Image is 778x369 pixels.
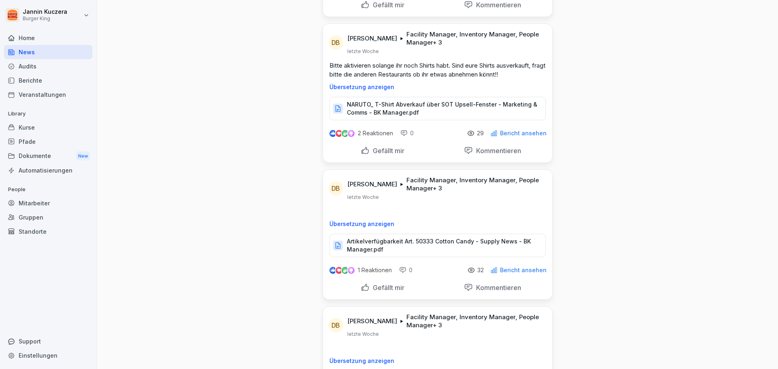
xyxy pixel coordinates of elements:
[500,267,547,273] p: Bericht ansehen
[370,284,404,292] p: Gefällt mir
[329,181,343,196] div: DB
[336,267,342,273] img: love
[336,130,342,137] img: love
[342,267,348,274] img: celebrate
[358,130,393,137] p: 2 Reaktionen
[347,100,537,117] p: NARUTO_ T-Shirt Abverkauf über SOT Upsell-Fenster - Marketing & Comms - BK Manager.pdf
[4,196,92,210] a: Mitarbeiter
[347,34,397,43] p: [PERSON_NAME]
[329,267,336,273] img: like
[406,176,543,192] p: Facility Manager, Inventory Manager, People Manager + 3
[329,35,343,50] div: DB
[477,267,484,273] p: 32
[347,194,379,200] p: letzte Woche
[329,84,546,90] p: Übersetzung anzeigen
[342,130,348,137] img: celebrate
[347,48,379,55] p: letzte Woche
[4,87,92,102] a: Veranstaltungen
[370,1,404,9] p: Gefällt mir
[329,61,546,79] p: Bitte aktivieren solange ihr noch Shirts habt. Sind eure Shirts ausverkauft, fragt bitte die ande...
[4,73,92,87] a: Berichte
[477,130,484,137] p: 29
[4,120,92,134] a: Kurse
[4,134,92,149] a: Pfade
[4,163,92,177] a: Automatisierungen
[329,318,343,333] div: DB
[347,180,397,188] p: [PERSON_NAME]
[4,149,92,164] div: Dokumente
[4,210,92,224] a: Gruppen
[329,107,546,115] a: NARUTO_ T-Shirt Abverkauf über SOT Upsell-Fenster - Marketing & Comms - BK Manager.pdf
[4,31,92,45] a: Home
[329,130,336,137] img: like
[4,334,92,348] div: Support
[329,244,546,252] a: Artikelverfügbarkeit Art. 50333 Cotton Candy - Supply News - BK Manager.pdf
[473,1,521,9] p: Kommentieren
[4,59,92,73] a: Audits
[4,149,92,164] a: DokumenteNew
[4,348,92,363] a: Einstellungen
[329,221,546,227] p: Übersetzung anzeigen
[400,129,414,137] div: 0
[4,183,92,196] p: People
[347,331,379,337] p: letzte Woche
[348,267,355,274] img: inspiring
[23,9,67,15] p: Jannin Kuczera
[473,147,521,155] p: Kommentieren
[399,266,413,274] div: 0
[329,358,546,364] p: Übersetzung anzeigen
[473,284,521,292] p: Kommentieren
[370,147,404,155] p: Gefällt mir
[76,151,90,161] div: New
[4,107,92,120] p: Library
[406,313,543,329] p: Facility Manager, Inventory Manager, People Manager + 3
[23,16,67,21] p: Burger King
[406,30,543,47] p: Facility Manager, Inventory Manager, People Manager + 3
[348,130,355,137] img: inspiring
[4,224,92,239] a: Standorte
[500,130,547,137] p: Bericht ansehen
[347,237,537,254] p: Artikelverfügbarkeit Art. 50333 Cotton Candy - Supply News - BK Manager.pdf
[4,45,92,59] a: News
[358,267,392,273] p: 1 Reaktionen
[347,317,397,325] p: [PERSON_NAME]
